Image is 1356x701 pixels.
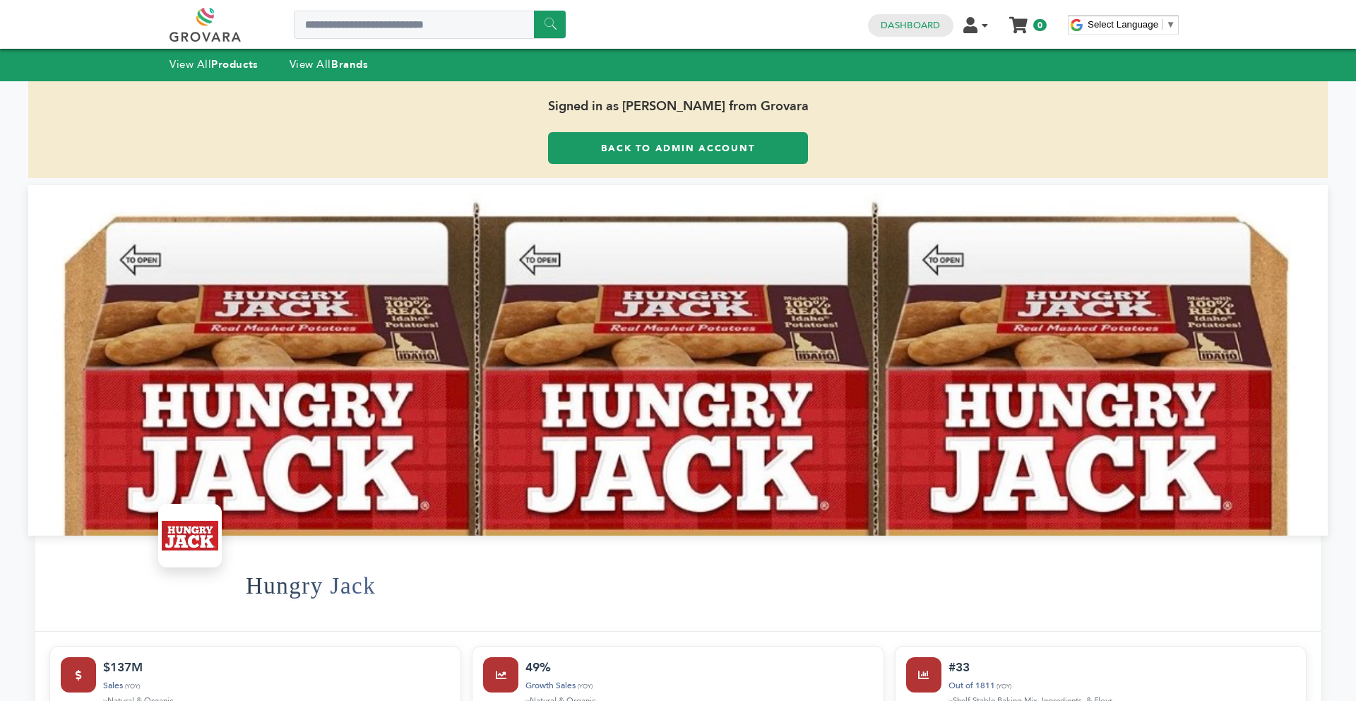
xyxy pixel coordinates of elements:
[290,57,369,71] a: View AllBrands
[1033,19,1047,31] span: 0
[578,682,593,690] span: (YOY)
[1166,19,1175,30] span: ▼
[162,507,218,564] img: Hungry Jack Logo
[948,657,1295,677] div: #33
[294,11,566,39] input: Search a product or brand...
[103,657,450,677] div: $137M
[525,657,872,677] div: 49%
[1088,19,1158,30] span: Select Language
[246,551,376,620] h1: Hungry Jack
[125,682,140,690] span: (YOY)
[103,679,450,693] div: Sales
[997,682,1011,690] span: (YOY)
[28,81,1328,132] span: Signed in as [PERSON_NAME] from Grovara
[169,57,258,71] a: View AllProducts
[1011,13,1027,28] a: My Cart
[525,679,872,693] div: Growth Sales
[1162,19,1162,30] span: ​
[948,679,1295,693] div: Out of 1811
[211,57,258,71] strong: Products
[331,57,368,71] strong: Brands
[1088,19,1175,30] a: Select Language​
[881,19,940,32] a: Dashboard
[548,132,808,164] a: Back to Admin Account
